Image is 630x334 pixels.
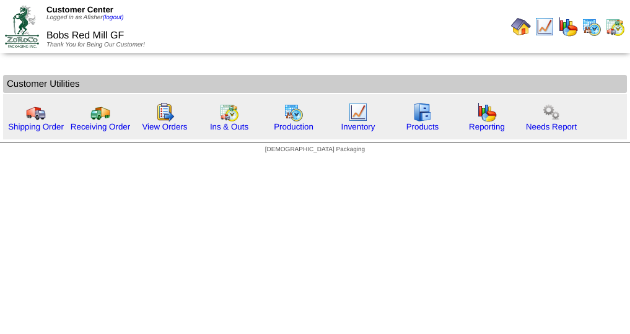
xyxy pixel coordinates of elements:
[413,102,432,122] img: cabinet.gif
[406,122,439,131] a: Products
[8,122,64,131] a: Shipping Order
[3,75,627,93] td: Customer Utilities
[535,17,554,37] img: line_graph.gif
[348,102,368,122] img: line_graph.gif
[605,17,625,37] img: calendarinout.gif
[274,122,313,131] a: Production
[265,146,365,153] span: [DEMOGRAPHIC_DATA] Packaging
[46,42,145,48] span: Thank You for Being Our Customer!
[46,14,124,21] span: Logged in as Afisher
[90,102,110,122] img: truck2.gif
[142,122,187,131] a: View Orders
[71,122,130,131] a: Receiving Order
[526,122,577,131] a: Needs Report
[341,122,375,131] a: Inventory
[582,17,602,37] img: calendarprod.gif
[469,122,505,131] a: Reporting
[46,30,124,41] span: Bobs Red Mill GF
[155,102,175,122] img: workorder.gif
[219,102,239,122] img: calendarinout.gif
[46,5,113,14] span: Customer Center
[511,17,531,37] img: home.gif
[5,6,39,47] img: ZoRoCo_Logo(Green%26Foil)%20jpg.webp
[541,102,561,122] img: workflow.png
[26,102,46,122] img: truck.gif
[103,14,124,21] a: (logout)
[558,17,578,37] img: graph.gif
[284,102,304,122] img: calendarprod.gif
[210,122,248,131] a: Ins & Outs
[477,102,497,122] img: graph.gif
